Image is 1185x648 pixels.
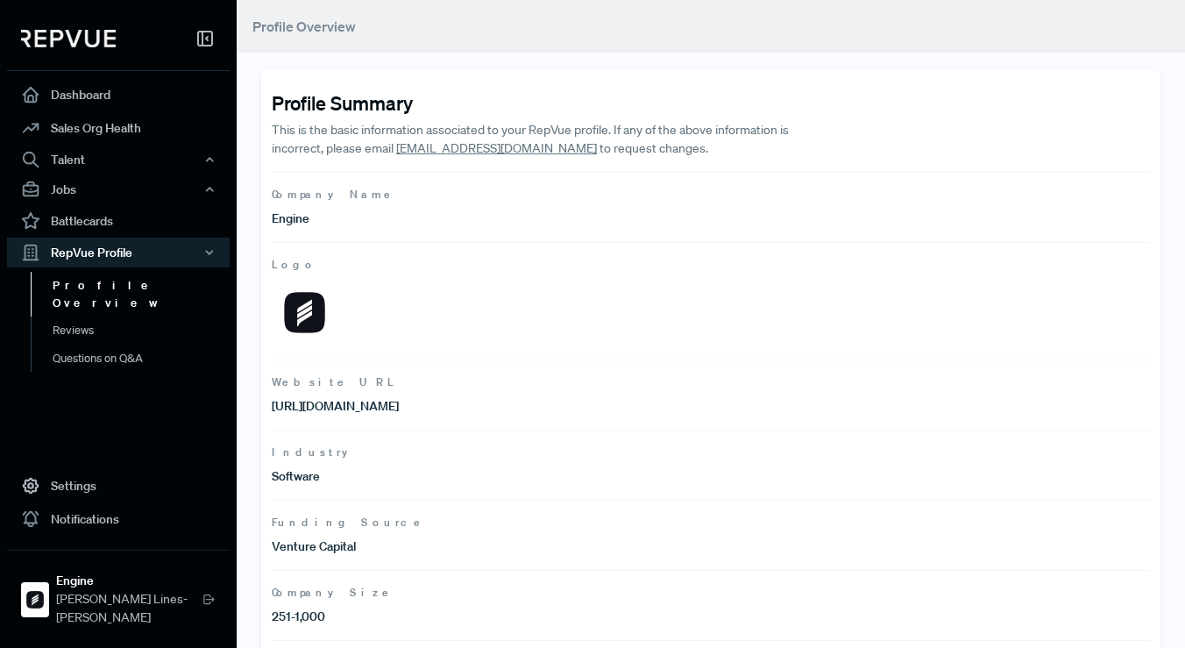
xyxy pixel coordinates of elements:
p: Venture Capital [272,538,711,556]
span: Website URL [272,374,1150,390]
p: This is the basic information associated to your RepVue profile. If any of the above information ... [272,121,798,158]
span: Profile Overview [252,18,356,35]
img: Logo [272,280,337,345]
button: RepVue Profile [7,238,230,267]
p: [URL][DOMAIN_NAME] [272,397,711,416]
a: EngineEngine[PERSON_NAME] Lines-[PERSON_NAME] [7,550,230,634]
p: Engine [272,210,711,228]
a: Profile Overview [31,272,253,317]
img: Engine [21,586,49,614]
strong: Engine [56,572,202,590]
a: Dashboard [7,78,230,111]
img: RepVue [21,30,116,47]
span: Company Name [272,187,1150,203]
button: Talent [7,145,230,174]
h4: Profile Summary [272,91,1150,114]
a: [EMAIL_ADDRESS][DOMAIN_NAME] [396,140,597,156]
a: Settings [7,469,230,502]
a: Notifications [7,502,230,536]
a: Battlecards [7,204,230,238]
p: Software [272,467,711,486]
span: Logo [272,257,1150,273]
a: Questions on Q&A [31,345,253,373]
span: [PERSON_NAME] Lines-[PERSON_NAME] [56,590,202,627]
a: Sales Org Health [7,111,230,145]
span: Industry [272,445,1150,460]
p: 251-1,000 [272,608,711,626]
span: Funding Source [272,515,1150,531]
button: Jobs [7,174,230,204]
a: Reviews [31,317,253,345]
span: Company Size [272,585,1150,601]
